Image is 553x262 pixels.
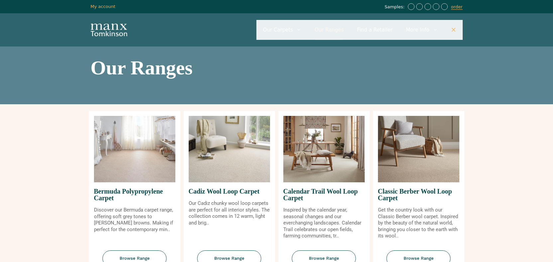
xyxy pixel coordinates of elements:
[91,58,463,78] h1: Our Ranges
[283,182,365,207] span: Calendar Trail Wool Loop Carpet
[385,4,406,10] span: Samples:
[444,20,463,40] a: Close Search Bar
[378,207,459,239] p: Get the country look with our Classic Berber wool carpet. Inspired by the beauty of the natural w...
[189,200,270,226] p: Our Cadiz chunky wool loop carpets are perfect for all interior styles. The collection comes in 1...
[378,182,459,207] span: Classic Berber Wool Loop Carpet
[256,20,463,40] nav: Primary
[94,182,175,207] span: Bermuda Polypropylene Carpet
[91,4,116,9] a: My account
[94,116,175,182] img: Bermuda Polypropylene Carpet
[189,116,270,182] img: Cadiz Wool Loop Carpet
[189,182,270,200] span: Cadiz Wool Loop Carpet
[378,116,459,182] img: Classic Berber Wool Loop Carpet
[451,4,463,10] a: order
[91,24,127,36] img: Manx Tomkinson
[283,207,365,239] p: Inspired by the calendar year, seasonal changes and our everchanging landscapes. Calendar Trail c...
[283,116,365,182] img: Calendar Trail Wool Loop Carpet
[94,207,175,233] p: Discover our Bermuda carpet range, offering soft grey tones to [PERSON_NAME] browns. Making if pe...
